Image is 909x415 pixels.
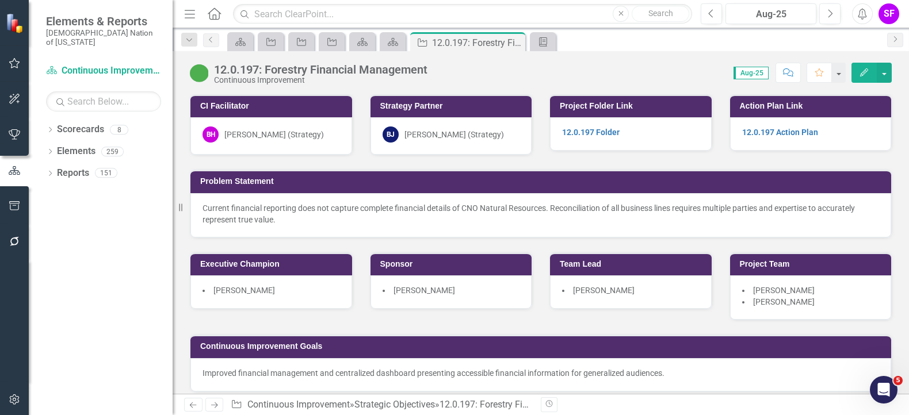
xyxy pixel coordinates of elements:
input: Search Below... [46,91,161,112]
p: Improved financial management and centralized dashboard presenting accessible financial informati... [203,367,879,379]
a: Strategic Objectives [354,399,435,410]
div: 12.0.197: Forestry Financial Management [440,399,609,410]
input: Search ClearPoint... [233,4,692,24]
button: SF [879,3,899,24]
div: 8 [110,125,128,135]
a: 12.0.197 Folder [562,128,620,137]
img: ClearPoint Strategy [6,13,26,33]
h3: Sponsor [380,260,526,268]
div: 151 [95,168,117,178]
div: [PERSON_NAME] (Strategy) [224,129,324,140]
span: Search [648,9,673,18]
button: Search [632,6,689,22]
div: [PERSON_NAME] (Strategy) [404,129,504,140]
span: [PERSON_NAME] [753,286,815,295]
a: Continuous Improvement [247,399,350,410]
a: Continuous Improvement [46,64,161,78]
iframe: Intercom live chat [870,376,897,404]
a: Scorecards [57,123,104,136]
span: [PERSON_NAME] [394,286,455,295]
span: [PERSON_NAME] [213,286,275,295]
div: 259 [101,147,124,156]
h3: CI Facilitator [200,102,346,110]
h3: Problem Statement [200,177,885,186]
span: Aug-25 [734,67,769,79]
h3: Action Plan Link [740,102,886,110]
h3: Strategy Partner [380,102,526,110]
span: Elements & Reports [46,14,161,28]
a: Elements [57,145,96,158]
div: Continuous Improvement [214,76,427,84]
a: 12.0.197 Action Plan [742,128,818,137]
div: BH [203,126,219,143]
button: Aug-25 [725,3,816,24]
div: » » [231,398,532,412]
small: [DEMOGRAPHIC_DATA] Nation of [US_STATE] [46,28,161,47]
div: 12.0.197: Forestry Financial Management [214,63,427,76]
span: [PERSON_NAME] [573,286,635,295]
p: Current financial reporting does not capture complete financial details of CNO Natural Resources.... [203,202,879,225]
h3: Executive Champion [200,260,346,268]
span: 5 [893,376,903,385]
h3: Continuous Improvement Goals [200,342,885,351]
div: 12.0.197: Forestry Financial Management [432,36,522,50]
img: CI Action Plan Approved/In Progress [190,64,208,82]
span: [PERSON_NAME] [753,297,815,306]
div: Aug-25 [730,7,812,21]
h3: Project Team [740,260,886,268]
div: BJ [383,126,399,143]
a: Reports [57,167,89,180]
h3: Team Lead [560,260,706,268]
h3: Project Folder Link [560,102,706,110]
